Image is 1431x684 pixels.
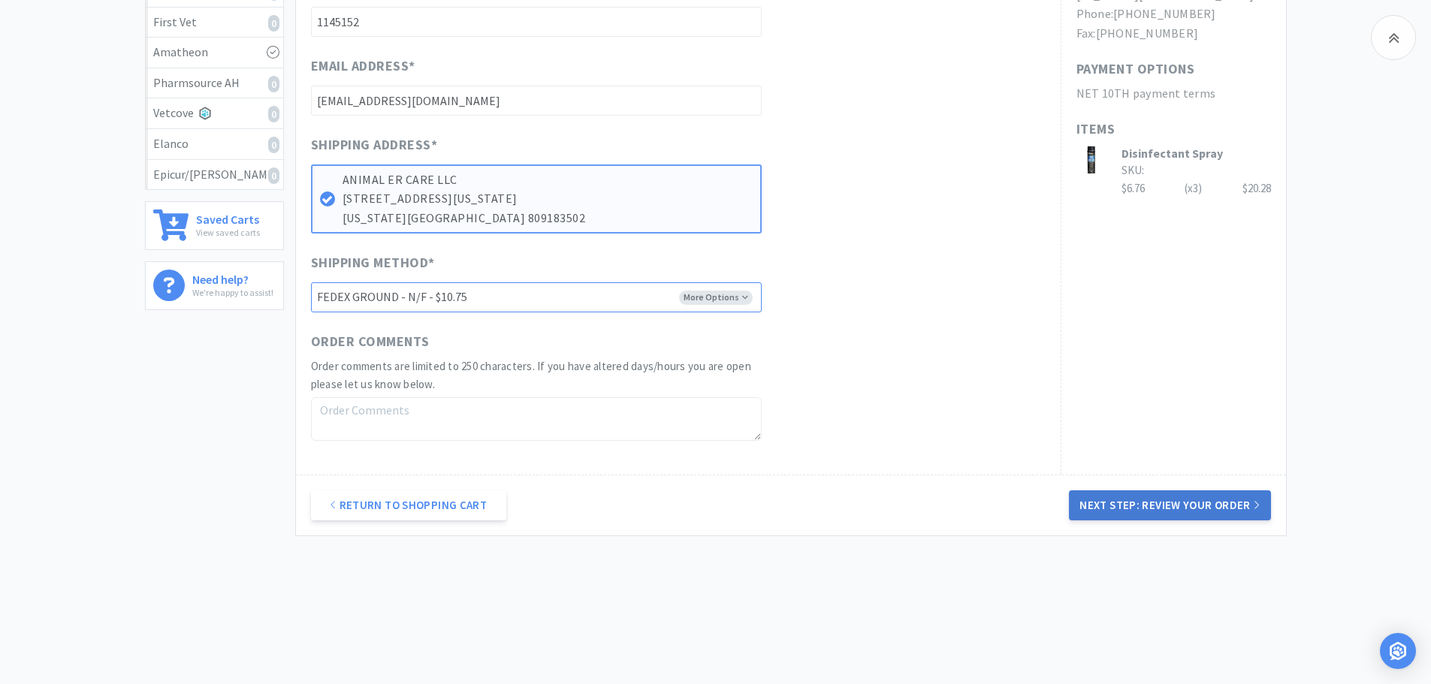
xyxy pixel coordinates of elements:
a: Vetcove0 [146,98,283,129]
a: Epicur/[PERSON_NAME]0 [146,160,283,190]
h3: Disinfectant Spray [1122,145,1271,161]
span: Shipping Address * [311,134,438,156]
a: First Vet0 [146,8,283,38]
span: Email Address * [311,56,415,77]
span: Order Comments [311,331,430,353]
gu-sc: Phone: [1076,6,1216,21]
p: [STREET_ADDRESS][US_STATE] [343,189,753,209]
i: 0 [268,137,279,153]
i: 0 [268,76,279,92]
gu-sc-dial: Click to Connect 7192607141 [1113,6,1216,21]
div: Amatheon [153,43,276,62]
div: Vetcove [153,104,276,123]
input: PO Number [311,7,762,37]
h1: Items [1076,119,1271,140]
input: Email Address [311,86,762,116]
gu-sc: Fax: [1076,26,1199,41]
gu-sc-dial: Click to Connect 7192600823 [1096,26,1199,41]
div: First Vet [153,13,276,32]
div: (x 3 ) [1185,179,1202,197]
span: SKU: [1122,163,1144,177]
span: Order comments are limited to 250 characters. If you have altered days/hours you are open please ... [311,359,751,391]
button: Next Step: Review Your Order [1069,490,1270,520]
div: Elanco [153,134,276,154]
a: Amatheon [146,38,283,68]
a: Return to Shopping Cart [311,490,506,520]
h6: Need help? [192,270,273,285]
h6: Saved Carts [196,209,260,225]
span: Shipping Method * [311,252,435,274]
img: 34221b7f81e7478c9d159c3696f1e8e5_115868.jpeg [1076,145,1106,175]
div: $6.76 [1122,179,1271,197]
a: Elanco0 [146,129,283,160]
i: 0 [268,106,279,122]
p: View saved carts [196,225,260,240]
a: Saved CartsView saved carts [145,201,284,250]
div: $20.28 [1242,179,1271,197]
div: Epicur/[PERSON_NAME] [153,165,276,185]
div: Open Intercom Messenger [1380,633,1416,669]
i: 0 [268,15,279,32]
p: [US_STATE][GEOGRAPHIC_DATA] 809183502 [343,209,753,228]
a: Pharmsource AH0 [146,68,283,99]
i: 0 [268,167,279,184]
div: Pharmsource AH [153,74,276,93]
h1: Payment Options [1076,59,1195,80]
h2: NET 10TH payment terms [1076,84,1271,104]
p: We're happy to assist! [192,285,273,300]
p: ANIMAL ER CARE LLC [343,170,753,190]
